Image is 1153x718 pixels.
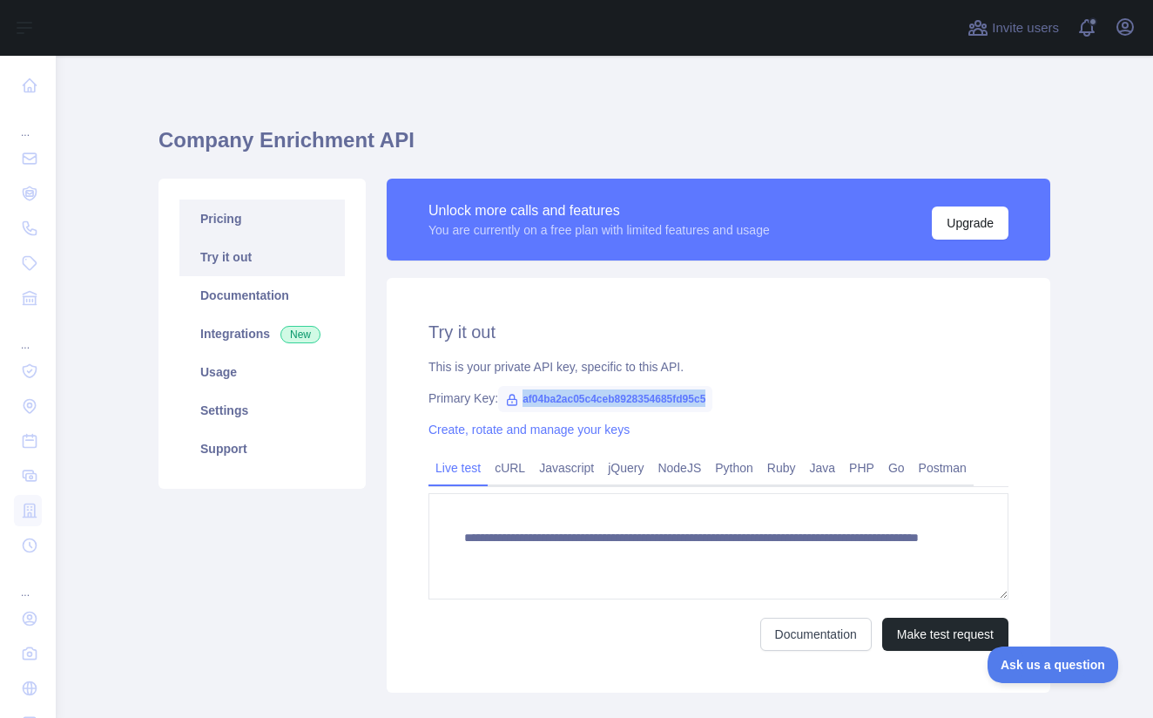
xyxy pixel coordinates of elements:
span: Invite users [992,18,1059,38]
h1: Company Enrichment API [158,126,1050,168]
a: cURL [488,454,532,482]
button: Invite users [964,14,1062,42]
button: Make test request [882,618,1008,651]
a: NodeJS [651,454,708,482]
a: Documentation [760,618,872,651]
a: Live test [428,454,488,482]
a: jQuery [601,454,651,482]
span: af04ba2ac05c4ceb8928354685fd95c5 [498,386,712,412]
a: Create, rotate and manage your keys [428,423,630,437]
a: Pricing [179,200,345,238]
div: ... [14,317,42,352]
a: Integrations New [179,315,345,353]
div: You are currently on a free plan with limited features and usage [428,221,770,239]
a: Usage [179,353,345,391]
a: Ruby [760,454,803,482]
div: Unlock more calls and features [428,200,770,221]
a: Support [179,430,345,468]
div: ... [14,565,42,599]
a: Postman [912,454,974,482]
a: Settings [179,391,345,430]
div: This is your private API key, specific to this API. [428,358,1008,376]
div: ... [14,105,42,139]
h2: Try it out [428,320,1008,344]
a: Try it out [179,238,345,276]
a: Python [708,454,760,482]
a: Documentation [179,276,345,315]
a: PHP [842,454,881,482]
span: New [280,326,320,343]
a: Go [881,454,912,482]
button: Upgrade [932,207,1008,240]
div: Primary Key: [428,389,1008,407]
iframe: Toggle Customer Support [988,647,1118,683]
a: Javascript [532,454,601,482]
a: Java [803,454,843,482]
